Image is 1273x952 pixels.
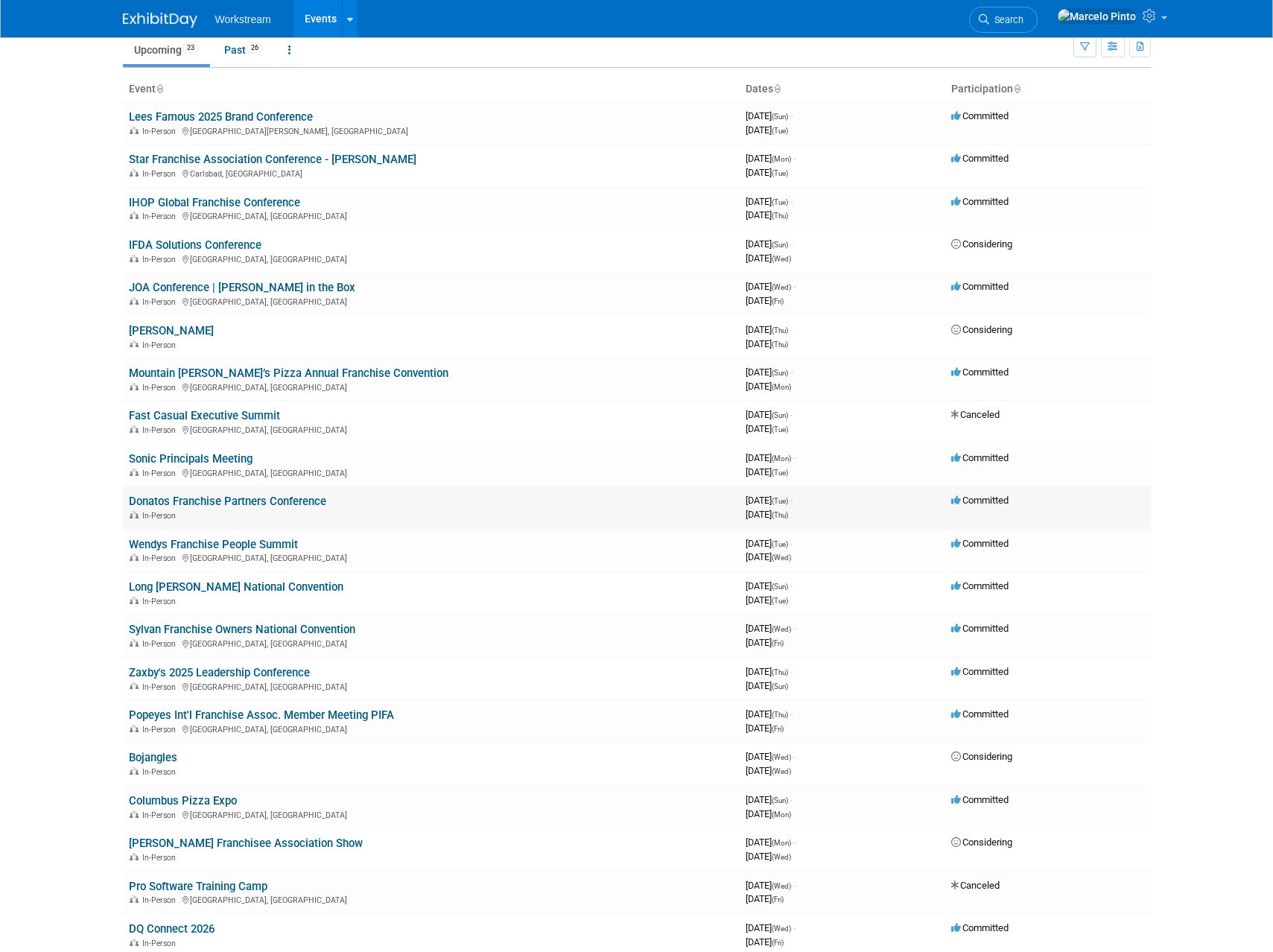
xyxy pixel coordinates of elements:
img: In-Person Event [130,511,139,518]
img: In-Person Event [130,255,139,262]
span: Committed [951,366,1009,378]
span: In-Person [142,127,180,136]
span: [DATE] [746,751,796,762]
a: Mountain [PERSON_NAME]’s Pizza Annual Franchise Convention [129,366,448,380]
div: [GEOGRAPHIC_DATA], [GEOGRAPHIC_DATA] [129,637,734,649]
div: [GEOGRAPHIC_DATA], [GEOGRAPHIC_DATA] [129,381,734,393]
span: Committed [951,452,1009,463]
span: In-Person [142,853,180,863]
div: [GEOGRAPHIC_DATA], [GEOGRAPHIC_DATA] [129,680,734,692]
span: [DATE] [746,110,793,121]
span: - [790,580,793,591]
a: Sort by Event Name [156,83,163,95]
span: - [790,708,793,720]
span: (Thu) [772,326,788,334]
span: [DATE] [746,153,796,164]
a: IHOP Global Franchise Conference [129,196,300,209]
span: [DATE] [746,580,793,591]
span: Considering [951,837,1012,848]
span: In-Person [142,597,180,606]
span: Search [989,14,1023,25]
span: In-Person [142,895,180,905]
span: (Thu) [772,668,788,676]
div: [GEOGRAPHIC_DATA], [GEOGRAPHIC_DATA] [129,466,734,478]
img: In-Person Event [130,127,139,134]
span: Committed [951,495,1009,506]
span: [DATE] [746,381,791,392]
a: Sort by Start Date [773,83,781,95]
span: - [790,495,793,506]
span: (Sun) [772,583,788,591]
span: (Fri) [772,939,784,947]
span: [DATE] [746,723,784,734]
a: Search [969,7,1038,33]
span: (Thu) [772,711,788,719]
span: (Fri) [772,297,784,305]
span: (Mon) [772,454,791,463]
a: Columbus Pizza Expo [129,794,237,807]
img: In-Person Event [130,383,139,390]
a: Sort by Participation Type [1013,83,1020,95]
span: (Wed) [772,753,791,761]
span: Considering [951,751,1012,762]
a: Zaxby's 2025 Leadership Conference [129,666,310,679]
span: - [793,623,796,634]
span: - [790,110,793,121]
span: (Tue) [772,425,788,434]
span: (Wed) [772,924,791,933]
span: [DATE] [746,124,788,136]
span: (Sun) [772,682,788,691]
span: [DATE] [746,666,793,677]
span: (Sun) [772,796,788,805]
span: (Mon) [772,155,791,163]
img: In-Person Event [130,639,139,647]
span: - [790,196,793,207]
img: In-Person Event [130,425,139,433]
img: ExhibitDay [123,13,197,28]
span: (Tue) [772,198,788,206]
a: [PERSON_NAME] [129,324,214,337]
img: In-Person Event [130,810,139,818]
div: Carlsbad, [GEOGRAPHIC_DATA] [129,167,734,179]
span: [DATE] [746,851,791,862]
img: In-Person Event [130,469,139,476]
span: In-Person [142,425,180,435]
span: (Wed) [772,283,791,291]
span: Committed [951,623,1009,634]
span: (Fri) [772,639,784,647]
span: (Tue) [772,469,788,477]
span: [DATE] [746,837,796,848]
span: (Thu) [772,340,788,349]
div: [GEOGRAPHIC_DATA], [GEOGRAPHIC_DATA] [129,893,734,905]
span: In-Person [142,469,180,478]
img: In-Person Event [130,853,139,860]
span: (Wed) [772,853,791,861]
span: In-Person [142,383,180,393]
span: [DATE] [746,196,793,207]
span: Canceled [951,409,1000,420]
img: In-Person Event [130,169,139,177]
span: (Sun) [772,411,788,419]
span: [DATE] [746,509,788,520]
img: In-Person Event [130,767,139,775]
span: - [790,238,793,250]
a: Lees Famous 2025 Brand Conference [129,110,313,124]
span: Canceled [951,880,1000,891]
span: Committed [951,708,1009,720]
span: [DATE] [746,936,784,948]
a: Donatos Franchise Partners Conference [129,495,326,508]
span: (Wed) [772,553,791,562]
span: Considering [951,238,1012,250]
span: [DATE] [746,324,793,335]
span: [DATE] [746,209,788,220]
a: Fast Casual Executive Summit [129,409,280,422]
span: (Tue) [772,169,788,177]
span: (Sun) [772,241,788,249]
a: Wendys Franchise People Summit [129,538,298,551]
span: In-Person [142,169,180,179]
span: (Mon) [772,839,791,847]
span: In-Person [142,212,180,221]
span: Committed [951,922,1009,933]
span: [DATE] [746,708,793,720]
span: [DATE] [746,893,784,904]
